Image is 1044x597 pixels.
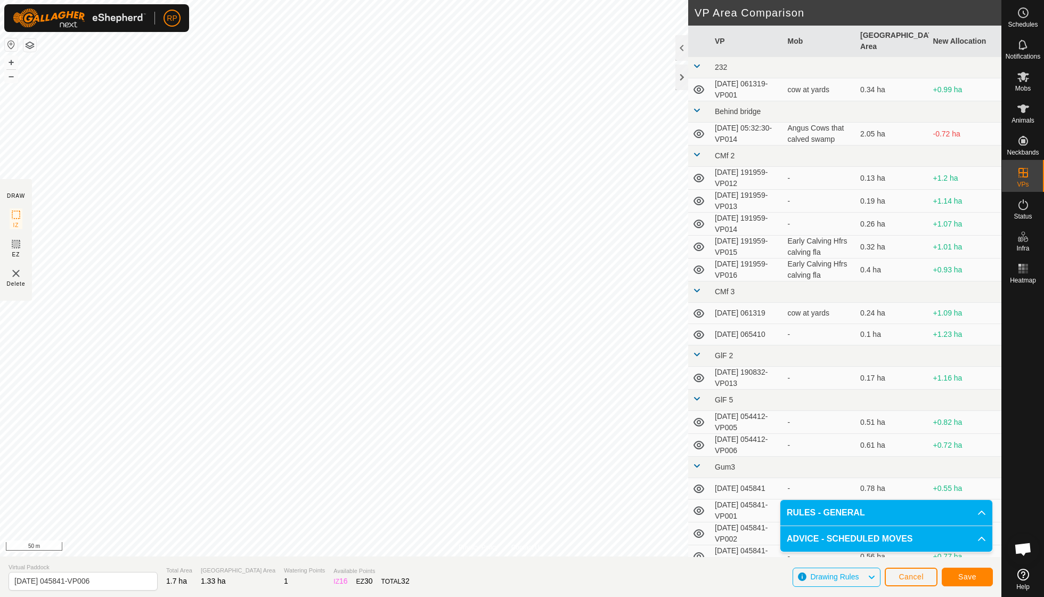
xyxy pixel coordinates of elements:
span: CMf 3 [715,287,735,296]
td: 0.34 ha [856,78,929,101]
a: Help [1002,564,1044,594]
td: [DATE] 191959-VP013 [711,190,784,213]
th: New Allocation [929,26,1002,57]
span: Animals [1012,117,1034,124]
span: Available Points [333,567,409,576]
span: RP [167,13,177,24]
button: Reset Map [5,38,18,51]
span: EZ [12,251,20,259]
span: IZ [13,221,19,229]
button: Save [942,568,993,586]
span: Neckbands [1007,149,1039,156]
div: - [788,440,852,451]
div: EZ [356,576,373,587]
span: 232 [715,63,727,71]
p-accordion-header: ADVICE - SCHEDULED MOVES [780,526,992,552]
img: Gallagher Logo [13,9,146,28]
div: Early Calving Hfrs calving fla [788,259,852,281]
span: Drawing Rules [810,572,859,581]
td: [DATE] 045841-VP001 [711,499,784,522]
td: +0.72 ha [929,434,1002,457]
span: Heatmap [1010,277,1036,284]
td: +0.93 ha [929,259,1002,281]
td: 0.17 ha [856,367,929,390]
td: +1.07 ha [929,213,1002,236]
div: - [788,417,852,428]
span: 16 [339,577,348,585]
span: 1.33 ha [201,577,226,585]
th: Mob [784,26,857,57]
img: VP [10,267,22,280]
span: Virtual Paddock [9,563,158,572]
div: Early Calving Hfrs calving fla [788,236,852,258]
span: Gum3 [715,463,735,471]
button: – [5,70,18,83]
span: Notifications [1006,53,1040,60]
td: 0.61 ha [856,434,929,457]
td: [DATE] 054412-VP006 [711,434,784,457]
td: 2.05 ha [856,123,929,146]
span: ADVICE - SCHEDULED MOVES [787,533,912,545]
td: [DATE] 054412-VP005 [711,411,784,434]
td: -0.72 ha [929,123,1002,146]
div: - [788,329,852,340]
div: - [788,219,852,230]
span: Help [1016,584,1030,590]
div: - [788,173,852,184]
th: [GEOGRAPHIC_DATA] Area [856,26,929,57]
td: 0.32 ha [856,236,929,259]
td: 0.56 ha [856,545,929,568]
td: [DATE] 191959-VP012 [711,167,784,190]
span: Mobs [1015,85,1031,92]
span: [GEOGRAPHIC_DATA] Area [201,566,275,575]
p-accordion-header: RULES - GENERAL [780,500,992,526]
button: Map Layers [23,39,36,52]
td: 0.78 ha [856,478,929,499]
div: cow at yards [788,84,852,95]
span: 1 [284,577,288,585]
div: DRAW [7,192,25,200]
div: cow at yards [788,308,852,319]
td: +0.82 ha [929,411,1002,434]
span: RULES - GENERAL [787,506,865,519]
a: Privacy Policy [459,543,499,552]
td: +1.23 ha [929,324,1002,345]
span: Delete [7,280,26,288]
span: GlF 2 [715,351,733,360]
td: [DATE] 065410 [711,324,784,345]
a: Contact Us [511,543,543,552]
span: Total Area [166,566,192,575]
td: 0.24 ha [856,303,929,324]
span: GlF 5 [715,396,733,404]
span: Behind bridge [715,107,761,116]
span: 1.7 ha [166,577,187,585]
td: +1.16 ha [929,367,1002,390]
td: +1.14 ha [929,190,1002,213]
span: 32 [401,577,410,585]
td: [DATE] 045841-VP003 [711,545,784,568]
span: Infra [1016,245,1029,252]
div: - [788,373,852,384]
td: +1.01 ha [929,236,1002,259]
div: TOTAL [381,576,410,587]
button: + [5,56,18,69]
span: CMf 2 [715,151,735,160]
th: VP [711,26,784,57]
span: 30 [364,577,373,585]
div: - [788,196,852,207]
td: [DATE] 045841 [711,478,784,499]
td: [DATE] 045841-VP002 [711,522,784,545]
td: 0.51 ha [856,411,929,434]
span: Status [1014,213,1032,220]
td: +1.2 ha [929,167,1002,190]
div: IZ [333,576,347,587]
td: +0.99 ha [929,78,1002,101]
td: [DATE] 061319-VP001 [711,78,784,101]
div: Open chat [1007,533,1039,565]
button: Cancel [885,568,937,586]
td: [DATE] 191959-VP014 [711,213,784,236]
td: 0.1 ha [856,324,929,345]
td: [DATE] 191959-VP015 [711,236,784,259]
td: [DATE] 190832-VP013 [711,367,784,390]
td: [DATE] 191959-VP016 [711,259,784,281]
